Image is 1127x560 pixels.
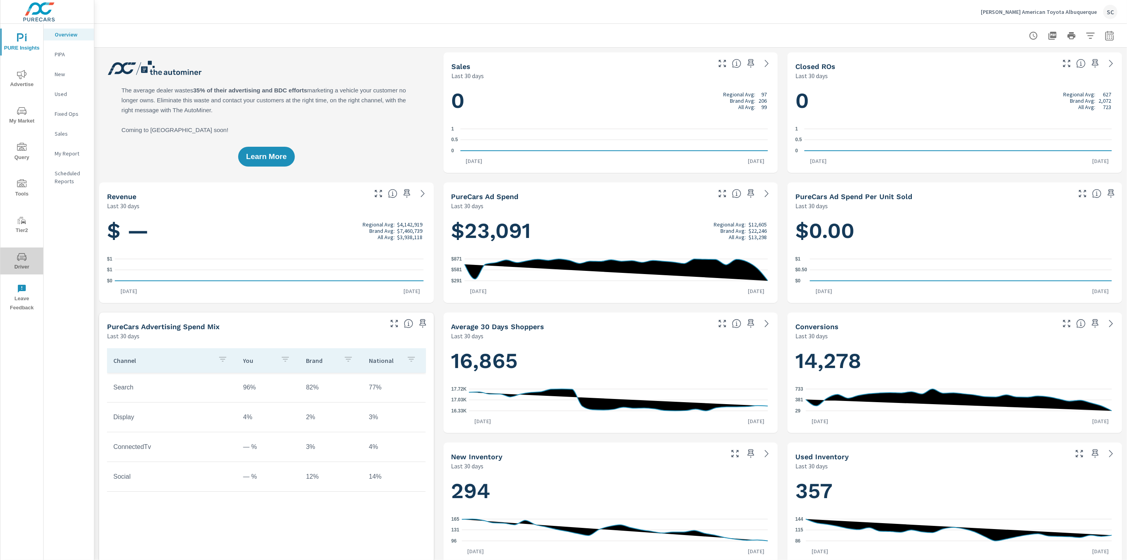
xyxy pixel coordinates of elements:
p: Brand [306,357,337,364]
div: New [44,68,94,80]
span: Save this to your personalized report [1089,57,1102,70]
span: Number of Repair Orders Closed by the selected dealership group over the selected time range. [So... [1076,59,1086,68]
p: Regional Avg: [714,221,746,228]
p: [DATE] [806,547,834,555]
p: $22,246 [749,228,767,234]
div: Scheduled Reports [44,167,94,187]
td: 77% [363,378,426,397]
p: Channel [113,357,212,364]
text: 96 [451,538,457,544]
div: Sales [44,128,94,140]
text: 0.5 [451,137,458,143]
span: Save this to your personalized report [1089,447,1102,460]
p: Used [55,90,88,98]
p: Fixed Ops [55,110,88,118]
button: Make Fullscreen [729,447,741,460]
td: ConnectedTv [107,437,237,457]
p: [DATE] [469,417,497,425]
text: 29 [795,408,801,414]
a: See more details in report [1105,57,1117,70]
td: — % [237,467,300,487]
button: Select Date Range [1102,28,1117,44]
p: All Avg: [1079,104,1096,110]
text: 165 [451,516,459,522]
text: 0.5 [795,137,802,143]
h1: 16,865 [451,347,770,374]
td: 12% [300,467,363,487]
text: $0 [107,278,113,284]
text: 1 [795,126,798,132]
a: See more details in report [416,187,429,200]
td: 3% [300,437,363,457]
h1: $23,091 [451,217,770,244]
p: $13,298 [749,234,767,240]
p: Regional Avg: [1064,91,1096,98]
p: Last 30 days [451,461,484,471]
p: All Avg: [378,234,395,240]
p: [DATE] [742,417,770,425]
td: 96% [237,378,300,397]
p: 723 [1103,104,1111,110]
p: [PERSON_NAME] American Toyota Albuquerque [981,8,1097,15]
p: [DATE] [742,547,770,555]
h5: Sales [451,62,470,71]
p: [DATE] [1087,287,1114,295]
p: Overview [55,31,88,38]
text: $871 [451,256,462,262]
button: Make Fullscreen [1073,447,1086,460]
a: See more details in report [760,447,773,460]
text: 115 [795,527,803,533]
p: New [55,70,88,78]
h5: Revenue [107,192,136,201]
span: My Market [3,106,41,126]
p: 2,072 [1098,98,1111,104]
span: Save this to your personalized report [745,447,757,460]
text: $1 [107,267,113,273]
div: Overview [44,29,94,40]
span: Number of vehicles sold by the dealership over the selected date range. [Source: This data is sou... [732,59,741,68]
a: See more details in report [1105,447,1117,460]
span: Leave Feedback [3,284,41,313]
p: Last 30 days [451,71,484,81]
h5: New Inventory [451,453,503,461]
p: Sales [55,130,88,138]
span: Save this to your personalized report [745,57,757,70]
td: Social [107,467,237,487]
p: [DATE] [742,157,770,165]
text: $0.50 [795,267,807,273]
p: My Report [55,150,88,157]
div: nav menu [0,24,43,316]
td: 4% [237,407,300,427]
p: All Avg: [738,104,755,110]
p: Regional Avg: [723,91,755,98]
div: Used [44,88,94,100]
span: Query [3,143,41,162]
h1: 357 [795,478,1114,504]
p: $12,605 [749,221,767,228]
span: Tools [3,179,41,199]
p: Last 30 days [795,71,828,81]
a: See more details in report [760,317,773,330]
text: 86 [795,538,801,544]
span: Total sales revenue over the selected date range. [Source: This data is sourced from the dealer’s... [388,189,397,198]
text: 733 [795,386,803,392]
button: Make Fullscreen [388,317,401,330]
div: My Report [44,148,94,159]
td: — % [237,437,300,457]
span: Tier2 [3,216,41,235]
p: 627 [1103,91,1111,98]
p: Scheduled Reports [55,169,88,185]
td: 14% [363,467,426,487]
button: Make Fullscreen [716,187,729,200]
p: [DATE] [742,287,770,295]
h5: PureCars Advertising Spend Mix [107,322,220,331]
p: Last 30 days [795,461,828,471]
p: Last 30 days [795,331,828,341]
span: Save this to your personalized report [745,317,757,330]
text: 144 [795,516,803,522]
p: Regional Avg: [363,221,395,228]
span: Learn More [246,153,287,160]
h5: Closed ROs [795,62,835,71]
p: $3,938,118 [397,234,423,240]
p: [DATE] [1087,547,1114,555]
